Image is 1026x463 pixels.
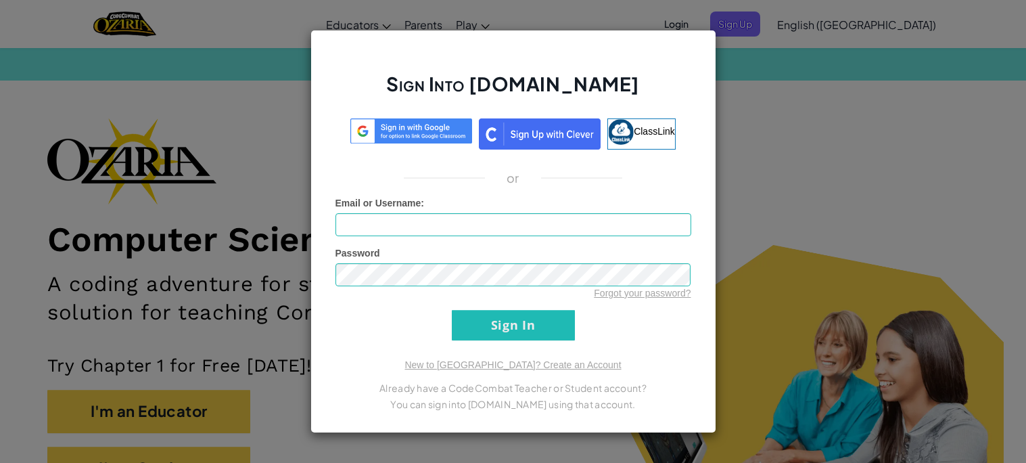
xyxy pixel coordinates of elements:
img: log-in-google-sso.svg [350,118,472,144]
a: Forgot your password? [594,288,691,299]
span: ClassLink [634,126,675,137]
h2: Sign Into [DOMAIN_NAME] [335,71,691,110]
label: : [335,196,425,210]
input: Sign In [452,310,575,340]
span: Password [335,248,380,259]
a: New to [GEOGRAPHIC_DATA]? Create an Account [404,359,621,370]
p: You can sign into [DOMAIN_NAME] using that account. [335,396,691,412]
p: Already have a CodeCombat Teacher or Student account? [335,380,691,396]
p: or [507,170,519,186]
span: Email or Username [335,198,421,208]
img: clever_sso_button@2x.png [479,118,601,150]
img: classlink-logo-small.png [608,119,634,145]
